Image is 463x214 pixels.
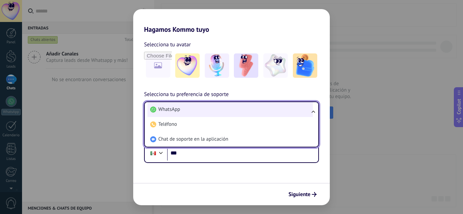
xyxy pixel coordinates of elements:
[158,121,177,128] span: Teléfono
[147,146,160,160] div: Mexico: + 52
[288,192,310,197] span: Siguiente
[293,53,317,78] img: -5.jpeg
[285,189,320,200] button: Siguiente
[263,53,288,78] img: -4.jpeg
[234,53,258,78] img: -3.jpeg
[205,53,229,78] img: -2.jpeg
[144,40,191,49] span: Selecciona tu avatar
[158,136,228,143] span: Chat de soporte en la aplicación
[144,90,229,99] span: Selecciona tu preferencia de soporte
[133,9,330,33] h2: Hagamos Kommo tuyo
[158,106,180,113] span: WhatsApp
[175,53,200,78] img: -1.jpeg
